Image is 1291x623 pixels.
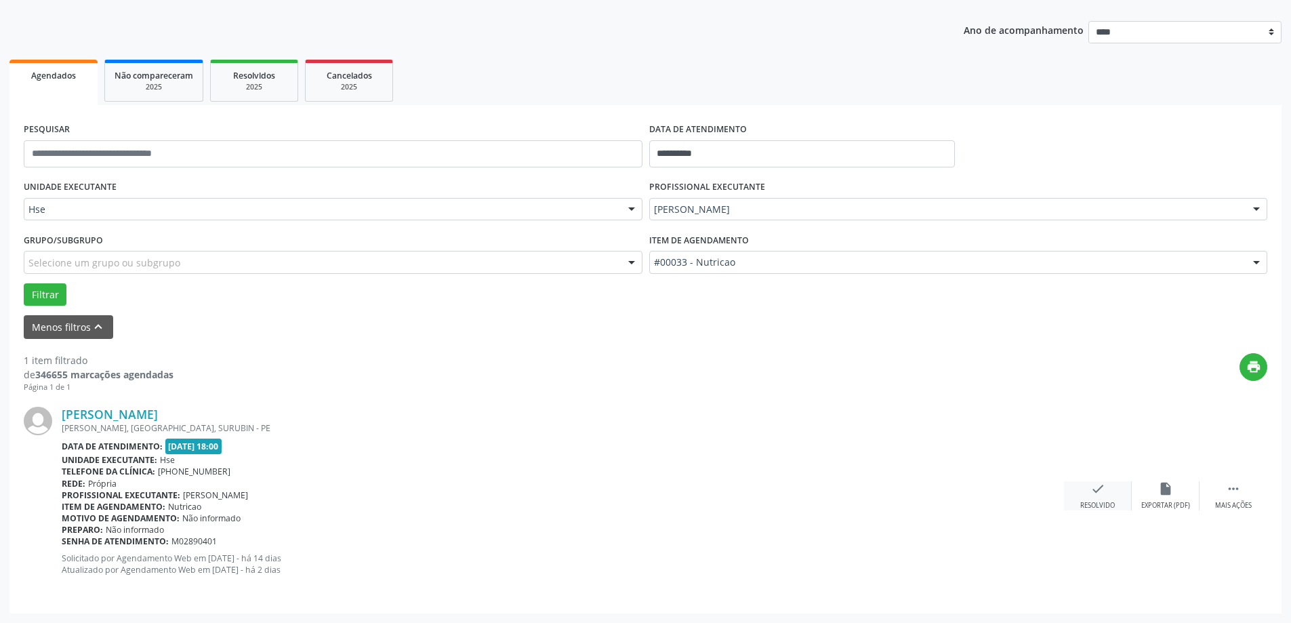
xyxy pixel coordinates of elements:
[24,407,52,435] img: img
[62,501,165,513] b: Item de agendamento:
[183,489,248,501] span: [PERSON_NAME]
[1239,353,1267,381] button: print
[165,439,222,454] span: [DATE] 18:00
[24,283,66,306] button: Filtrar
[62,489,180,501] b: Profissional executante:
[1215,501,1252,510] div: Mais ações
[233,70,275,81] span: Resolvidos
[62,422,1064,434] div: [PERSON_NAME], [GEOGRAPHIC_DATA], SURUBIN - PE
[62,441,163,452] b: Data de atendimento:
[220,82,288,92] div: 2025
[115,82,193,92] div: 2025
[62,454,157,466] b: Unidade executante:
[654,256,1240,269] span: #00033 - Nutricao
[62,407,158,422] a: [PERSON_NAME]
[62,552,1064,576] p: Solicitado por Agendamento Web em [DATE] - há 14 dias Atualizado por Agendamento Web em [DATE] - ...
[24,315,113,339] button: Menos filtroskeyboard_arrow_up
[24,382,173,393] div: Página 1 de 1
[62,478,85,489] b: Rede:
[28,256,180,270] span: Selecione um grupo ou subgrupo
[649,119,747,140] label: DATA DE ATENDIMENTO
[649,230,749,251] label: Item de agendamento
[35,368,173,381] strong: 346655 marcações agendadas
[649,177,765,198] label: PROFISSIONAL EXECUTANTE
[171,536,217,547] span: M02890401
[1158,481,1173,496] i: insert_drive_file
[182,513,241,524] span: Não informado
[88,478,117,489] span: Própria
[24,230,103,251] label: Grupo/Subgrupo
[964,21,1084,38] p: Ano de acompanhamento
[24,119,70,140] label: PESQUISAR
[1141,501,1190,510] div: Exportar (PDF)
[62,536,169,547] b: Senha de atendimento:
[62,466,155,477] b: Telefone da clínica:
[115,70,193,81] span: Não compareceram
[1226,481,1241,496] i: 
[158,466,230,477] span: [PHONE_NUMBER]
[62,524,103,536] b: Preparo:
[24,177,117,198] label: UNIDADE EXECUTANTE
[315,82,383,92] div: 2025
[1090,481,1105,496] i: check
[1246,359,1261,374] i: print
[31,70,76,81] span: Agendados
[91,319,106,334] i: keyboard_arrow_up
[327,70,372,81] span: Cancelados
[1080,501,1115,510] div: Resolvido
[160,454,175,466] span: Hse
[28,203,615,216] span: Hse
[24,367,173,382] div: de
[24,353,173,367] div: 1 item filtrado
[654,203,1240,216] span: [PERSON_NAME]
[106,524,164,536] span: Não informado
[168,501,201,513] span: Nutricao
[62,513,180,524] b: Motivo de agendamento:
